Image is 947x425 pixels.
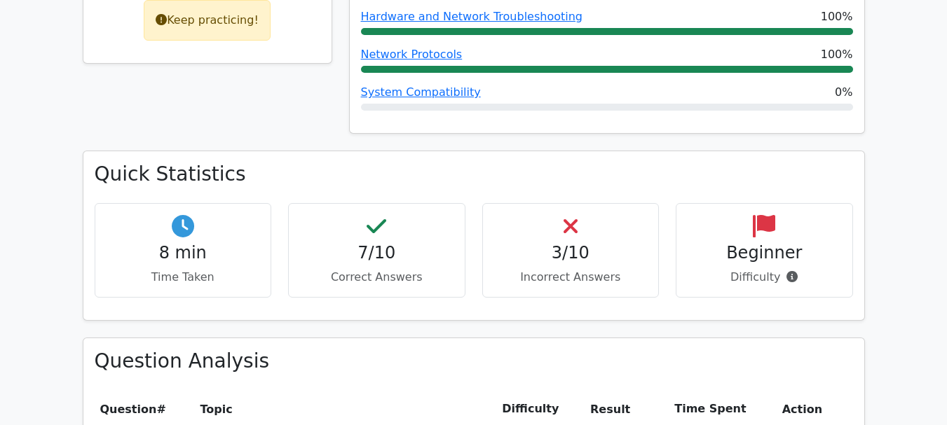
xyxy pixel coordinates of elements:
[95,349,853,373] h3: Question Analysis
[361,48,463,61] a: Network Protocols
[107,269,260,286] p: Time Taken
[361,85,481,99] a: System Compatibility
[361,10,583,23] a: Hardware and Network Troubleshooting
[821,8,853,25] span: 100%
[494,243,648,263] h4: 3/10
[300,243,454,263] h4: 7/10
[688,269,841,286] p: Difficulty
[300,269,454,286] p: Correct Answers
[100,403,157,416] span: Question
[835,84,852,101] span: 0%
[688,243,841,263] h4: Beginner
[107,243,260,263] h4: 8 min
[494,269,648,286] p: Incorrect Answers
[95,162,853,186] h3: Quick Statistics
[821,46,853,63] span: 100%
